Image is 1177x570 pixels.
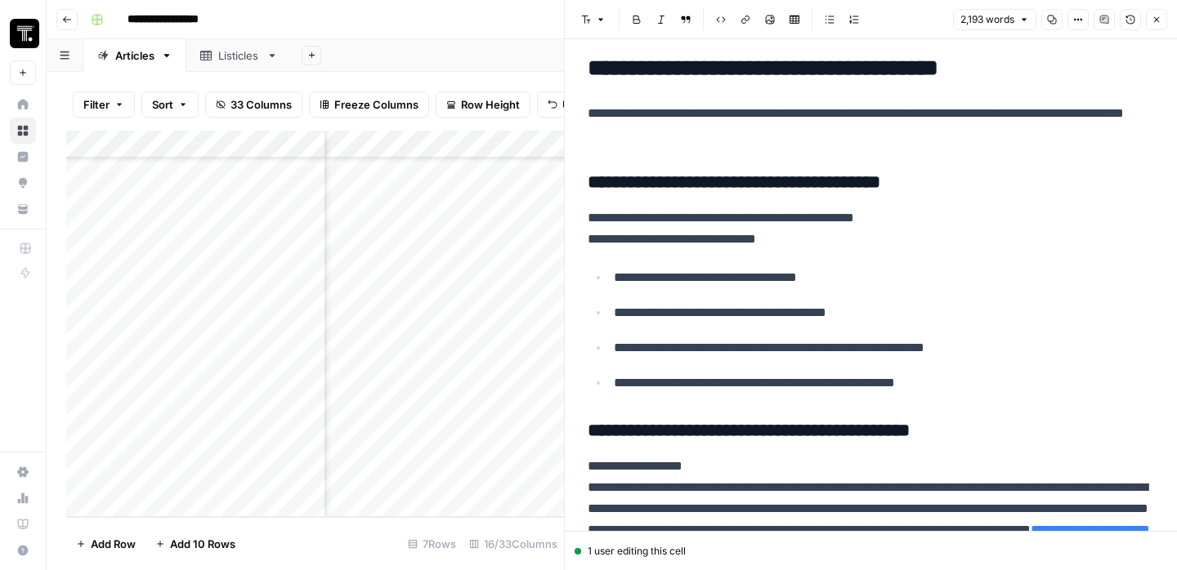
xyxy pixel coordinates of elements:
button: Add 10 Rows [145,531,245,557]
a: Insights [10,144,36,170]
span: 2,193 words [960,12,1014,27]
span: Filter [83,96,110,113]
span: Row Height [461,96,520,113]
a: Settings [10,459,36,485]
button: Sort [141,91,199,118]
button: Filter [73,91,135,118]
button: Undo [537,91,601,118]
button: 2,193 words [953,9,1036,30]
div: 7 Rows [401,531,463,557]
div: Listicles [218,47,260,64]
img: Thoughtspot Logo [10,19,39,48]
button: 33 Columns [205,91,302,118]
div: Articles [115,47,154,64]
a: Articles [83,39,186,72]
button: Freeze Columns [309,91,429,118]
button: Add Row [66,531,145,557]
a: Your Data [10,196,36,222]
span: 33 Columns [230,96,292,113]
span: Freeze Columns [334,96,418,113]
span: Add Row [91,536,136,552]
button: Row Height [436,91,530,118]
a: Opportunities [10,170,36,196]
span: Add 10 Rows [170,536,235,552]
a: Home [10,91,36,118]
a: Usage [10,485,36,511]
span: Sort [152,96,173,113]
button: Help + Support [10,537,36,563]
a: Listicles [186,39,292,72]
a: Browse [10,118,36,144]
button: Workspace: Thoughtspot [10,13,36,54]
a: Learning Hub [10,511,36,537]
div: 1 user editing this cell [575,544,1167,559]
div: 16/33 Columns [463,531,564,557]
